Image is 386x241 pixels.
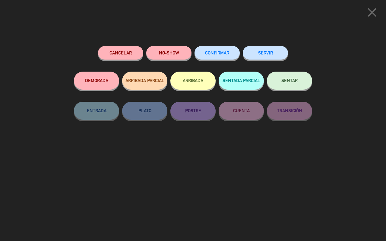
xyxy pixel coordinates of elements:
[365,5,380,20] i: close
[219,102,264,120] button: CUENTA
[170,102,216,120] button: POSTRE
[267,72,312,90] button: SENTAR
[267,102,312,120] button: TRANSICIÓN
[243,46,288,60] button: SERVIR
[219,72,264,90] button: SENTADA PARCIAL
[363,5,381,22] button: close
[74,72,119,90] button: DEMORADA
[125,78,164,83] span: ARRIBADA PARCIAL
[195,46,240,60] button: CONFIRMAR
[146,46,191,60] button: NO-SHOW
[98,46,143,60] button: Cancelar
[74,102,119,120] button: ENTRADA
[281,78,298,83] span: SENTAR
[205,50,229,55] span: CONFIRMAR
[170,72,216,90] button: ARRIBADA
[122,72,167,90] button: ARRIBADA PARCIAL
[122,102,167,120] button: PLATO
